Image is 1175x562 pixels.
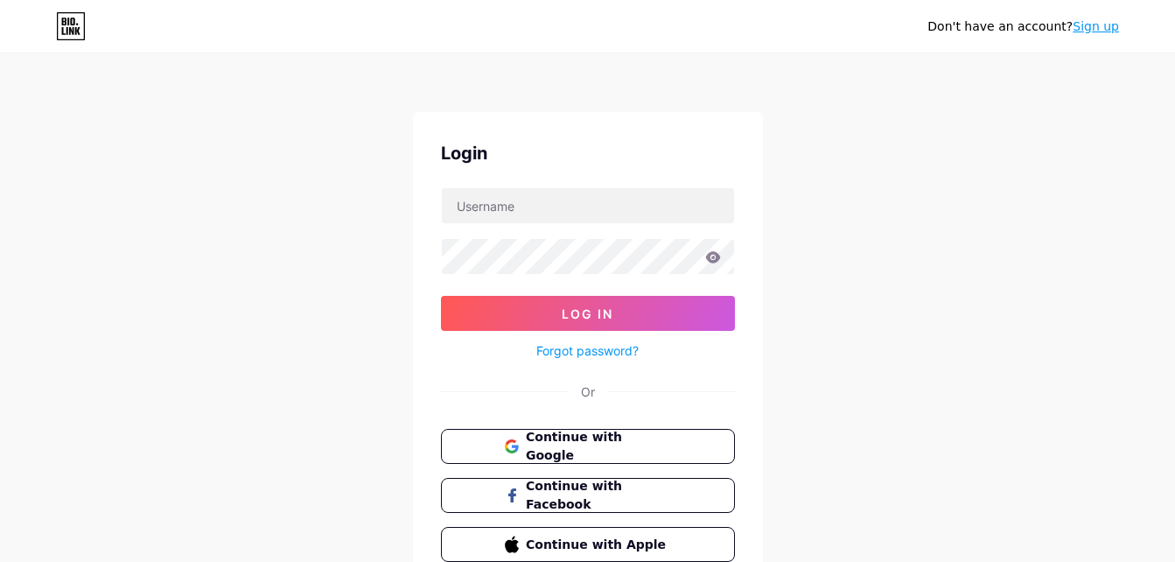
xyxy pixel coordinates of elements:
[536,341,639,360] a: Forgot password?
[441,296,735,331] button: Log In
[441,478,735,513] button: Continue with Facebook
[441,140,735,166] div: Login
[526,428,670,465] span: Continue with Google
[441,527,735,562] button: Continue with Apple
[442,188,734,223] input: Username
[1073,19,1119,33] a: Sign up
[526,477,670,514] span: Continue with Facebook
[562,306,613,321] span: Log In
[581,383,595,401] div: Or
[927,18,1119,36] div: Don't have an account?
[526,536,670,554] span: Continue with Apple
[441,429,735,464] button: Continue with Google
